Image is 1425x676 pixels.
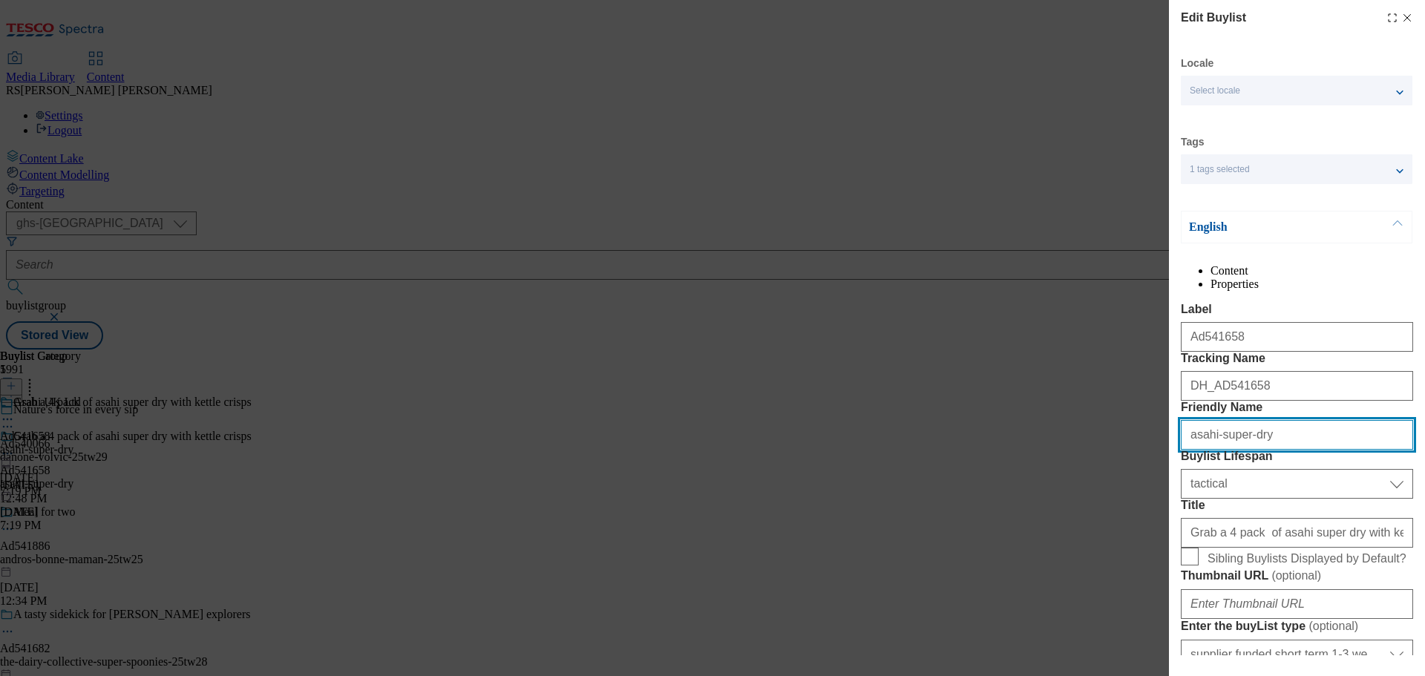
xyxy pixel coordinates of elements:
label: Title [1181,499,1413,512]
label: Locale [1181,59,1213,68]
span: ( optional ) [1308,620,1358,632]
h4: Edit Buylist [1181,9,1246,27]
button: Select locale [1181,76,1412,105]
label: Tracking Name [1181,352,1413,365]
input: Enter Tracking Name [1181,371,1413,401]
span: ( optional ) [1271,569,1321,582]
label: Tags [1181,138,1205,146]
label: Label [1181,303,1413,316]
input: Enter Thumbnail URL [1181,589,1413,619]
input: Enter Label [1181,322,1413,352]
li: Properties [1211,278,1413,291]
span: Select locale [1190,85,1240,96]
label: Buylist Lifespan [1181,450,1413,463]
input: Enter Friendly Name [1181,420,1413,450]
input: Enter Title [1181,518,1413,548]
label: Thumbnail URL [1181,568,1413,583]
span: Sibling Buylists Displayed by Default? [1208,552,1406,565]
li: Content [1211,264,1413,278]
button: 1 tags selected [1181,154,1412,184]
p: English [1189,220,1345,234]
label: Friendly Name [1181,401,1413,414]
label: Enter the buyList type [1181,619,1413,634]
span: 1 tags selected [1190,164,1250,175]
